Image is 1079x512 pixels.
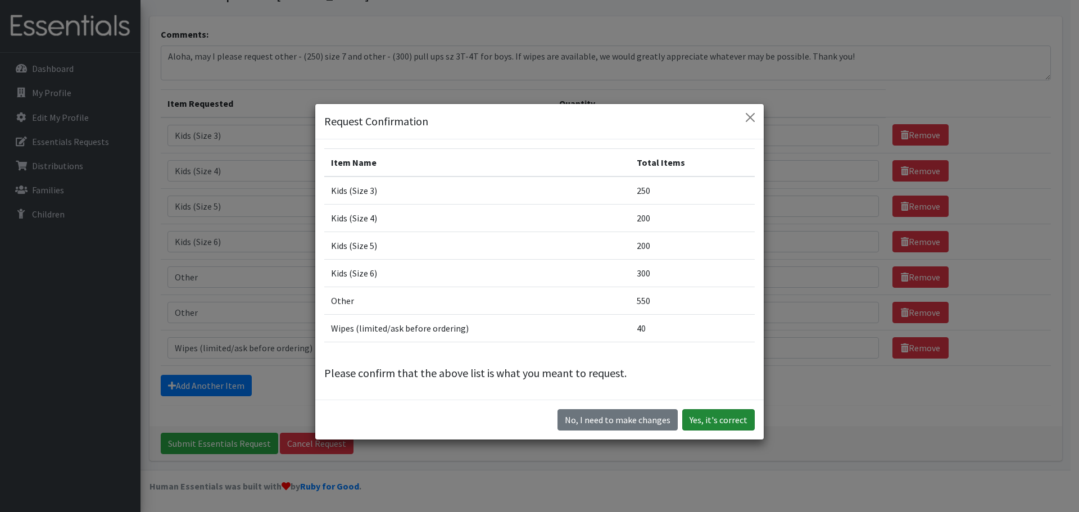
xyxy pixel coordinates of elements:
td: Kids (Size 6) [324,260,630,287]
td: 40 [630,315,755,342]
td: 200 [630,205,755,232]
td: Kids (Size 4) [324,205,630,232]
td: Kids (Size 3) [324,176,630,205]
td: Kids (Size 5) [324,232,630,260]
h5: Request Confirmation [324,113,428,130]
th: Total Items [630,149,755,177]
td: 300 [630,260,755,287]
td: 200 [630,232,755,260]
button: Yes, it's correct [682,409,755,431]
button: No I need to make changes [557,409,678,431]
td: Other [324,287,630,315]
td: Wipes (limited/ask before ordering) [324,315,630,342]
th: Item Name [324,149,630,177]
p: Please confirm that the above list is what you meant to request. [324,365,755,382]
td: 250 [630,176,755,205]
td: 550 [630,287,755,315]
button: Close [741,108,759,126]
